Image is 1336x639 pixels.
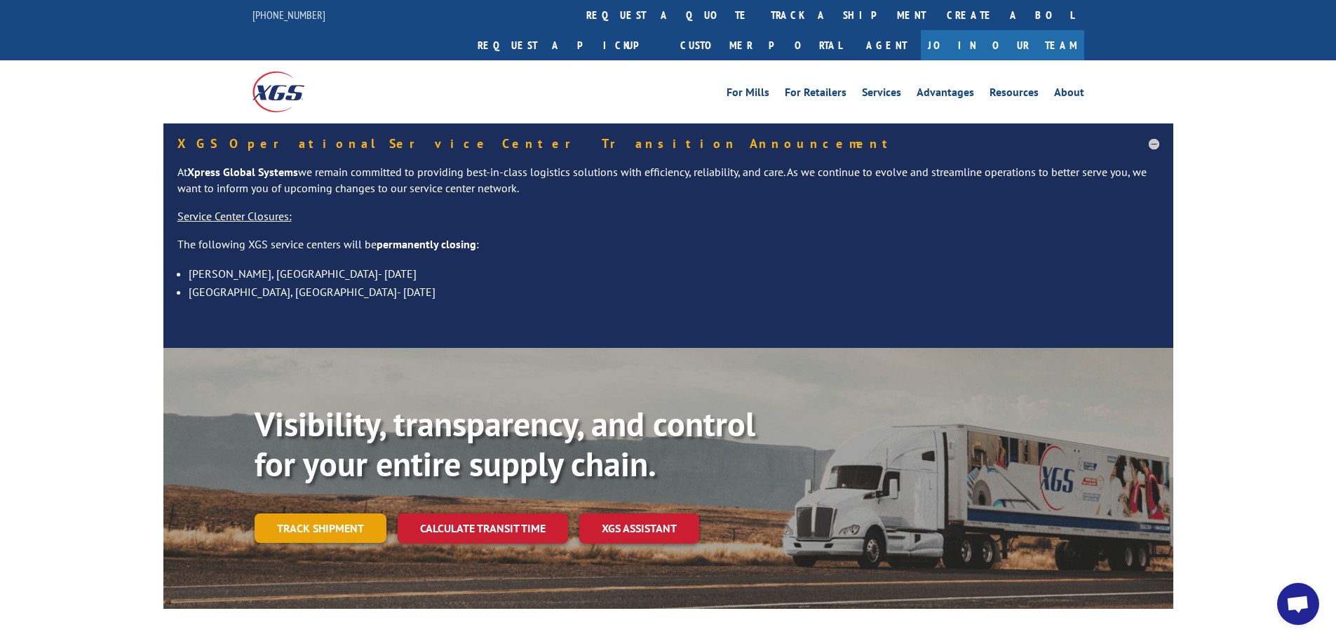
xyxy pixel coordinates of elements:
[177,164,1159,209] p: At we remain committed to providing best-in-class logistics solutions with efficiency, reliabilit...
[189,264,1159,283] li: [PERSON_NAME], [GEOGRAPHIC_DATA]- [DATE]
[1054,87,1084,102] a: About
[852,30,921,60] a: Agent
[727,87,769,102] a: For Mills
[467,30,670,60] a: Request a pickup
[785,87,846,102] a: For Retailers
[398,513,568,544] a: Calculate transit time
[177,137,1159,150] h5: XGS Operational Service Center Transition Announcement
[177,236,1159,264] p: The following XGS service centers will be :
[252,8,325,22] a: [PHONE_NUMBER]
[917,87,974,102] a: Advantages
[579,513,699,544] a: XGS ASSISTANT
[990,87,1039,102] a: Resources
[921,30,1084,60] a: Join Our Team
[255,402,755,486] b: Visibility, transparency, and control for your entire supply chain.
[862,87,901,102] a: Services
[377,237,476,251] strong: permanently closing
[177,209,292,223] u: Service Center Closures:
[189,283,1159,301] li: [GEOGRAPHIC_DATA], [GEOGRAPHIC_DATA]- [DATE]
[255,513,386,543] a: Track shipment
[1277,583,1319,625] a: Open chat
[670,30,852,60] a: Customer Portal
[187,165,298,179] strong: Xpress Global Systems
